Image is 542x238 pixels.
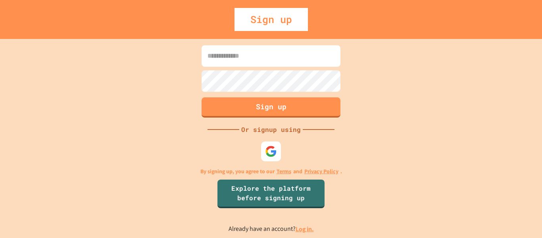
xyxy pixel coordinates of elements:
p: Already have an account? [229,224,314,234]
p: By signing up, you agree to our and . [200,167,342,176]
a: Terms [277,167,291,176]
button: Sign up [202,97,340,118]
img: google-icon.svg [265,145,277,157]
a: Log in. [296,225,314,233]
div: Or signup using [239,125,303,134]
div: Sign up [234,8,308,31]
a: Privacy Policy [304,167,338,176]
a: Explore the platform before signing up [217,180,325,208]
